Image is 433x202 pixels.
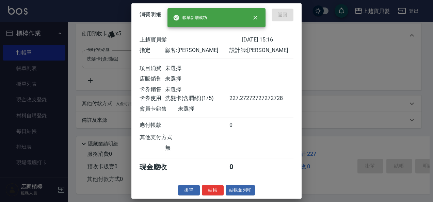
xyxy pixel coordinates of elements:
div: 應付帳款 [140,122,165,129]
div: 顧客: [PERSON_NAME] [165,47,229,54]
div: 卡券使用 [140,95,165,102]
button: 結帳 [202,185,224,196]
div: [DATE] 15:16 [242,36,293,44]
div: 227.27272727272728 [229,95,255,102]
div: 現金應收 [140,163,178,172]
div: 未選擇 [165,65,229,72]
div: 洗髮卡(含潤絲)(1/5) [165,95,229,102]
div: 設計師: [PERSON_NAME] [229,47,293,54]
div: 卡券銷售 [140,86,165,93]
button: 掛單 [178,185,200,196]
button: close [248,10,263,25]
div: 未選擇 [165,75,229,83]
div: 未選擇 [165,86,229,93]
div: 指定 [140,47,165,54]
div: 無 [165,145,229,152]
span: 帳單新增成功 [173,14,207,21]
span: 消費明細 [140,12,161,18]
div: 其他支付方式 [140,134,191,141]
div: 上越寶貝髮 [140,36,242,44]
div: 未選擇 [178,105,242,113]
div: 會員卡銷售 [140,105,178,113]
div: 項目消費 [140,65,165,72]
button: 結帳並列印 [226,185,255,196]
div: 0 [229,122,255,129]
div: 店販銷售 [140,75,165,83]
div: 0 [229,163,255,172]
